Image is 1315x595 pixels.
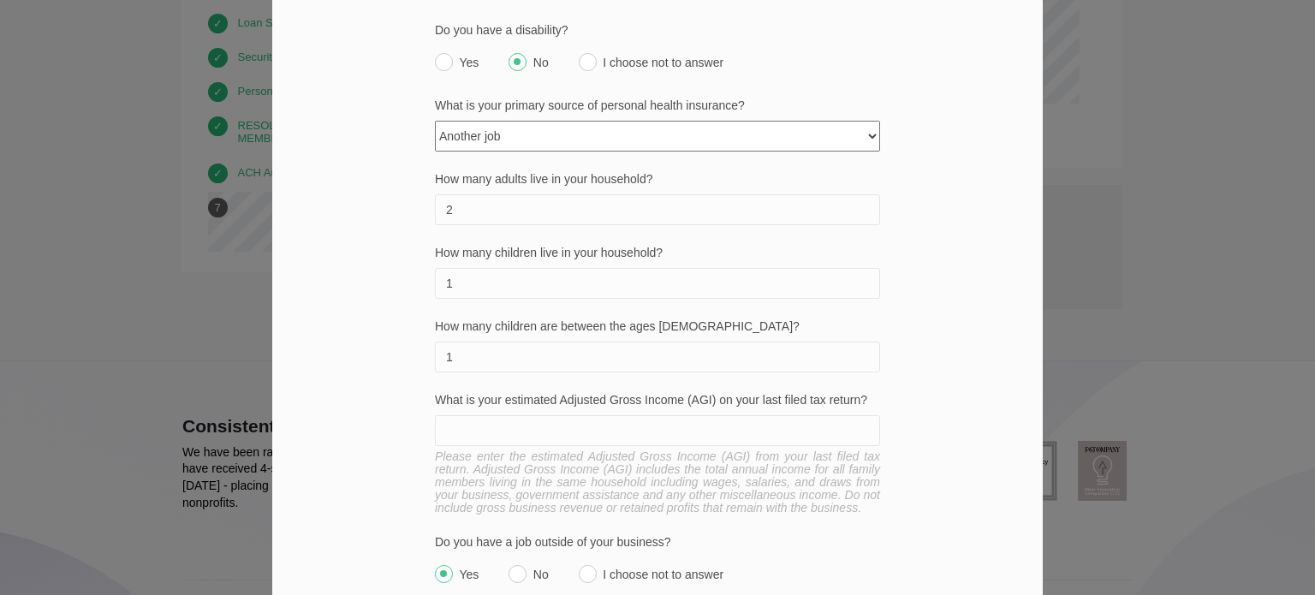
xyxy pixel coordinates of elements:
span: Please enter the estimated Adjusted Gross Income (AGI) from your last filed tax return. Adjusted ... [435,450,880,515]
label: Yes [435,45,479,69]
label: What is your primary source of personal health insurance? [435,99,880,112]
input: Yes [435,53,453,71]
label: I choose not to answer [579,45,723,69]
label: Do you have a disability? [435,24,880,37]
label: How many adults live in your household? [435,173,880,186]
input: I choose not to answer [579,565,597,583]
label: I choose not to answer [579,557,723,581]
label: No [509,557,548,581]
label: How many children are between the ages [DEMOGRAPHIC_DATA]? [435,320,880,333]
label: How many children live in your household? [435,247,880,259]
input: I choose not to answer [579,53,597,71]
label: Do you have a job outside of your business? [435,536,880,549]
label: Yes [435,557,479,581]
input: Yes [435,565,453,583]
input: No [509,53,527,71]
input: No [509,565,527,583]
label: No [509,45,548,69]
label: What is your estimated Adjusted Gross Income (AGI) on your last filed tax return? [435,394,880,407]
